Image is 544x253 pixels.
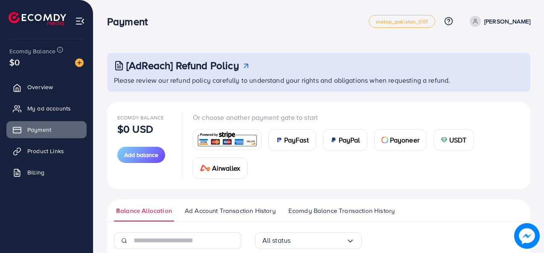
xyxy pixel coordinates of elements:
p: Or choose another payment gate to start [193,112,520,122]
span: All status [262,234,291,247]
h3: [AdReach] Refund Policy [126,59,239,72]
img: image [514,223,540,249]
img: card [200,165,210,172]
span: Ecomdy Balance [117,114,164,121]
p: [PERSON_NAME] [484,16,530,26]
img: card [276,137,282,143]
a: cardAirwallex [193,157,247,179]
img: image [75,58,84,67]
input: Search for option [291,234,346,247]
a: metap_pakistan_001 [369,15,435,28]
span: Billing [27,168,44,177]
span: USDT [449,135,467,145]
span: My ad accounts [27,104,71,113]
span: PayFast [284,135,309,145]
img: card [441,137,448,143]
img: menu [75,16,85,26]
p: Please review our refund policy carefully to understand your rights and obligations when requesti... [114,75,525,85]
a: card [193,129,262,150]
img: logo [9,12,66,25]
a: cardPayPal [323,129,367,151]
span: Balance Allocation [116,206,172,215]
img: card [330,137,337,143]
span: Airwallex [212,163,240,173]
a: Product Links [6,142,87,160]
a: My ad accounts [6,100,87,117]
img: card [381,137,388,143]
h3: Payment [107,15,154,28]
span: Ecomdy Balance Transaction History [288,206,395,215]
a: Billing [6,164,87,181]
a: cardPayFast [268,129,316,151]
div: Search for option [255,232,362,249]
a: cardPayoneer [374,129,427,151]
span: metap_pakistan_001 [376,19,428,24]
span: Ad Account Transaction History [185,206,276,215]
span: Ecomdy Balance [9,47,55,55]
img: card [196,131,259,149]
a: Overview [6,79,87,96]
a: Payment [6,121,87,138]
a: [PERSON_NAME] [466,16,530,27]
span: Product Links [27,147,64,155]
button: Add balance [117,147,165,163]
span: Overview [27,83,53,91]
p: $0 USD [117,124,153,134]
span: $0 [9,56,20,68]
span: Payment [27,125,51,134]
span: Add balance [124,151,158,159]
span: Payoneer [390,135,419,145]
span: PayPal [339,135,360,145]
a: cardUSDT [433,129,474,151]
